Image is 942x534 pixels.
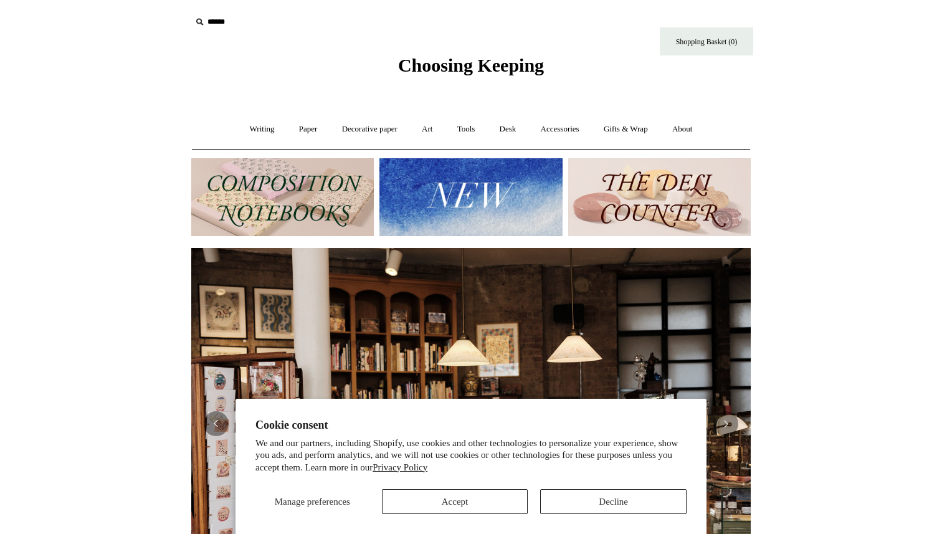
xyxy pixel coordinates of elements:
a: Gifts & Wrap [592,113,659,146]
h2: Cookie consent [255,419,687,432]
a: Art [411,113,444,146]
button: Accept [382,489,528,514]
a: Paper [288,113,329,146]
a: Shopping Basket (0) [660,27,753,55]
a: Writing [239,113,286,146]
p: We and our partners, including Shopify, use cookies and other technologies to personalize your ex... [255,437,687,474]
button: Manage preferences [255,489,369,514]
a: Accessories [530,113,591,146]
span: Manage preferences [275,497,350,507]
span: Choosing Keeping [398,55,544,75]
a: About [661,113,704,146]
button: Decline [540,489,687,514]
a: Choosing Keeping [398,65,544,74]
img: New.jpg__PID:f73bdf93-380a-4a35-bcfe-7823039498e1 [379,158,562,236]
button: Next [713,411,738,436]
img: The Deli Counter [568,158,751,236]
img: 202302 Composition ledgers.jpg__PID:69722ee6-fa44-49dd-a067-31375e5d54ec [191,158,374,236]
a: Tools [446,113,487,146]
button: Previous [204,411,229,436]
a: Decorative paper [331,113,409,146]
a: Privacy Policy [373,462,427,472]
a: Desk [488,113,528,146]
